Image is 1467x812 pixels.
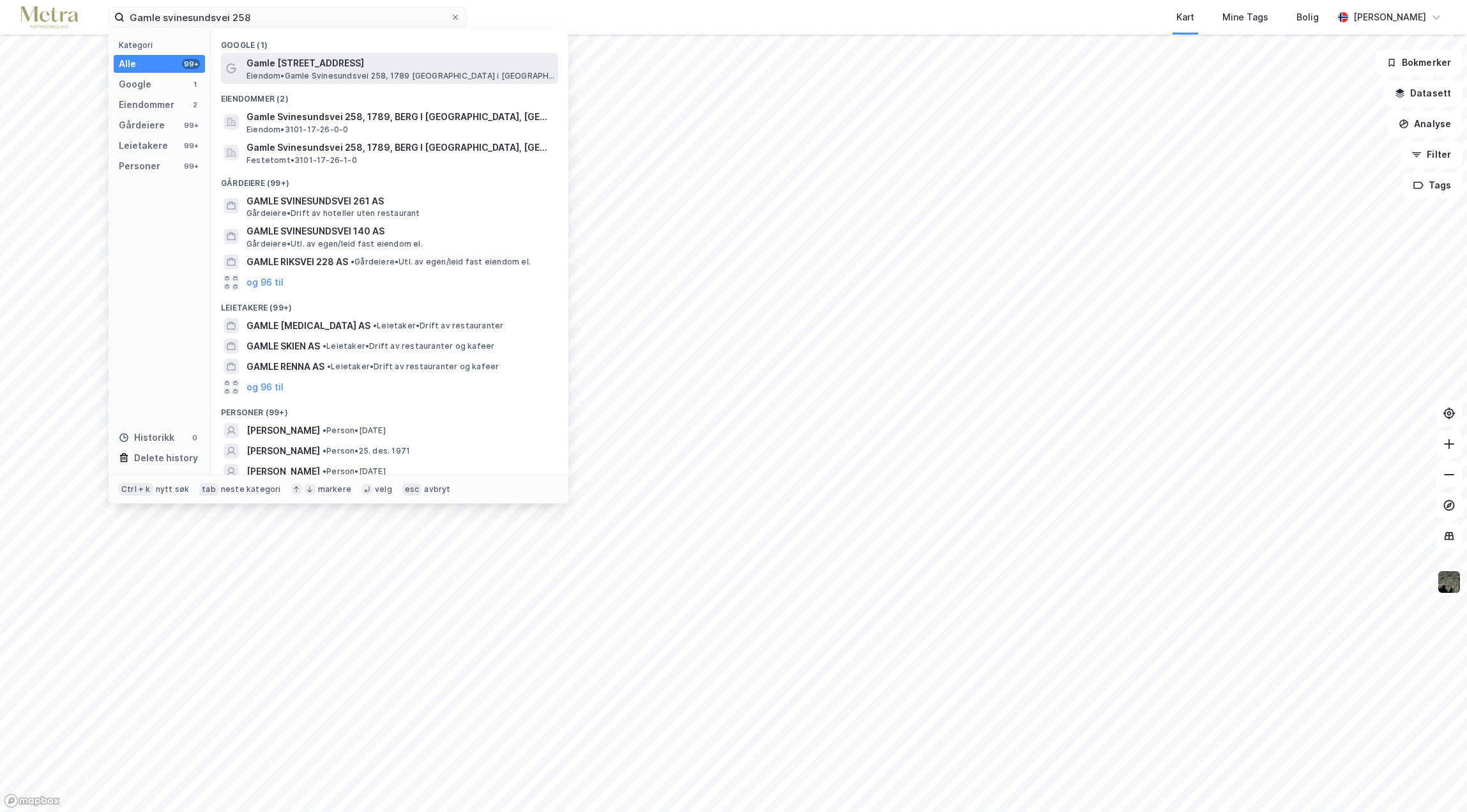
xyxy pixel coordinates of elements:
[424,484,450,494] div: avbryt
[247,71,556,81] span: Eiendom • Gamle Svinesundsvei 258, 1789 [GEOGRAPHIC_DATA] i [GEOGRAPHIC_DATA]
[247,443,320,459] span: [PERSON_NAME]
[323,466,386,477] span: Person • [DATE]
[119,158,160,174] div: Personer
[119,56,136,72] div: Alle
[247,464,320,479] span: [PERSON_NAME]
[190,79,200,89] div: 1
[402,483,422,496] div: esc
[247,359,324,374] span: GAMLE RENNA AS
[373,321,503,331] span: Leietaker • Drift av restauranter
[156,484,190,494] div: nytt søk
[211,84,568,107] div: Eiendommer (2)
[1403,751,1467,812] div: Kontrollprogram for chat
[119,483,153,496] div: Ctrl + k
[351,257,354,266] span: •
[373,321,377,330] span: •
[20,6,78,29] img: metra-logo.256734c3b2bbffee19d4.png
[211,168,568,191] div: Gårdeiere (99+)
[323,341,494,351] span: Leietaker • Drift av restauranter og kafeer
[1176,10,1194,25] div: Kart
[182,141,200,151] div: 99+
[221,484,281,494] div: neste kategori
[1401,142,1462,167] button: Filter
[375,484,392,494] div: velg
[247,239,423,249] span: Gårdeiere • Utl. av egen/leid fast eiendom el.
[323,446,326,456] span: •
[247,155,357,165] span: Festetomt • 3101-17-26-1-0
[119,77,151,92] div: Google
[1296,10,1319,25] div: Bolig
[323,425,326,435] span: •
[1376,50,1462,75] button: Bokmerker
[247,254,348,270] span: GAMLE RIKSVEI 228 AS
[247,379,284,395] button: og 96 til
[327,362,499,372] span: Leietaker • Drift av restauranter og kafeer
[1403,751,1467,812] iframe: Chat Widget
[323,466,326,476] span: •
[134,450,198,466] div: Delete history
[247,318,370,333] span: GAMLE [MEDICAL_DATA] AS
[1384,80,1462,106] button: Datasett
[327,362,331,371] span: •
[190,100,200,110] div: 2
[351,257,531,267] span: Gårdeiere • Utl. av egen/leid fast eiendom el.
[247,224,553,239] span: GAMLE SVINESUNDSVEI 140 AS
[119,118,165,133] div: Gårdeiere
[247,275,284,290] button: og 96 til
[323,446,410,456] span: Person • 25. des. 1971
[1437,570,1461,594] img: 9k=
[247,339,320,354] span: GAMLE SKIEN AS
[119,138,168,153] div: Leietakere
[1222,10,1268,25] div: Mine Tags
[211,30,568,53] div: Google (1)
[247,125,348,135] span: Eiendom • 3101-17-26-0-0
[1402,172,1462,198] button: Tags
[247,423,320,438] span: [PERSON_NAME]
[211,397,568,420] div: Personer (99+)
[247,208,420,218] span: Gårdeiere • Drift av hoteller uten restaurant
[323,425,386,436] span: Person • [DATE]
[119,40,205,50] div: Kategori
[247,56,553,71] span: Gamle [STREET_ADDRESS]
[190,433,200,443] div: 0
[182,120,200,130] div: 99+
[119,430,174,445] div: Historikk
[247,109,553,125] span: Gamle Svinesundsvei 258, 1789, BERG I [GEOGRAPHIC_DATA], [GEOGRAPHIC_DATA]
[247,194,553,209] span: GAMLE SVINESUNDSVEI 261 AS
[1353,10,1426,25] div: [PERSON_NAME]
[247,140,553,155] span: Gamle Svinesundsvei 258, 1789, BERG I [GEOGRAPHIC_DATA], [GEOGRAPHIC_DATA]
[323,341,326,351] span: •
[119,97,174,112] div: Eiendommer
[1388,111,1462,137] button: Analyse
[182,59,200,69] div: 99+
[4,793,60,808] a: Mapbox homepage
[125,8,450,27] input: Søk på adresse, matrikkel, gårdeiere, leietakere eller personer
[211,293,568,316] div: Leietakere (99+)
[318,484,351,494] div: markere
[199,483,218,496] div: tab
[182,161,200,171] div: 99+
